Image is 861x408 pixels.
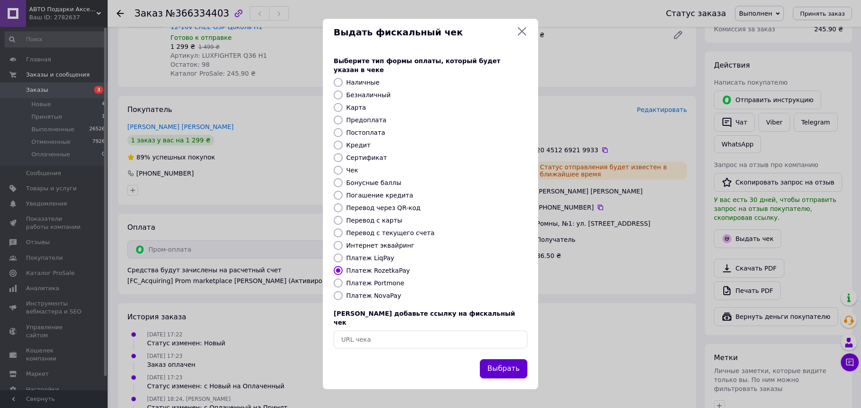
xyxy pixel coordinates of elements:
[346,192,413,199] label: Погашение кредита
[346,129,385,136] label: Постоплата
[480,359,527,378] button: Выбрать
[346,116,387,124] label: Предоплата
[346,217,402,224] label: Перевод с карты
[346,179,401,186] label: Бонусные баллы
[346,104,366,111] label: Карта
[346,229,435,236] label: Перевод с текущего счета
[346,292,401,299] label: Платеж NovaPay
[346,91,391,99] label: Безналичный
[334,310,515,326] span: [PERSON_NAME] добавьте ссылку на фискальный чек
[346,254,394,262] label: Платеж LiqPay
[334,57,500,73] span: Выберите тип формы оплаты, который будет указан в чеке
[346,142,370,149] label: Кредит
[346,204,421,211] label: Перевод через QR-код
[346,79,379,86] label: Наличные
[346,242,414,249] label: Интернет эквайринг
[346,267,410,274] label: Платеж RozetkaPay
[334,331,527,348] input: URL чека
[346,279,404,287] label: Платеж Portmone
[346,154,387,161] label: Сертификат
[346,167,358,174] label: Чек
[334,26,513,39] span: Выдать фискальный чек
